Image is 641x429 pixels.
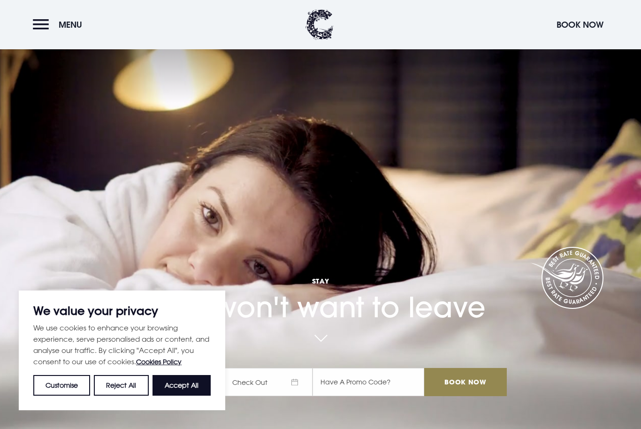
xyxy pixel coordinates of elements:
[33,375,90,396] button: Customise
[19,291,225,410] div: We value your privacy
[33,305,211,316] p: We value your privacy
[94,375,148,396] button: Reject All
[223,368,313,396] span: Check Out
[136,358,182,366] a: Cookies Policy
[424,368,507,396] input: Book Now
[153,375,211,396] button: Accept All
[33,322,211,368] p: We use cookies to enhance your browsing experience, serve personalised ads or content, and analys...
[134,249,507,324] h1: You won't want to leave
[33,15,87,35] button: Menu
[305,9,334,40] img: Clandeboye Lodge
[313,368,424,396] input: Have A Promo Code?
[134,276,507,285] span: Stay
[552,15,608,35] button: Book Now
[59,19,82,30] span: Menu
